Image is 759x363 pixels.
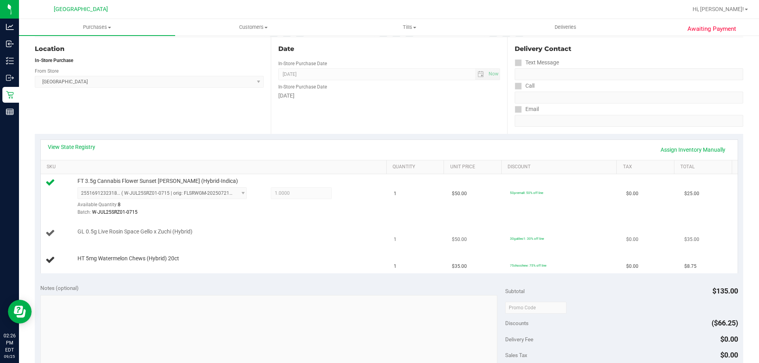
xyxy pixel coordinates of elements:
span: Deliveries [544,24,587,31]
div: Delivery Contact [515,44,743,54]
span: Hi, [PERSON_NAME]! [693,6,744,12]
span: 75chocchew: 75% off line [510,263,546,267]
span: Awaiting Payment [687,24,736,34]
input: Format: (999) 999-9999 [515,92,743,103]
a: Customers [175,19,331,36]
span: FT 3.5g Cannabis Flower Sunset [PERSON_NAME] (Hybrid-Indica) [77,177,238,185]
a: SKU [47,164,383,170]
p: 02:26 PM EDT [4,332,15,354]
inline-svg: Inventory [6,57,14,65]
span: [GEOGRAPHIC_DATA] [54,6,108,13]
div: Date [278,44,500,54]
strong: In-Store Purchase [35,58,73,63]
inline-svg: Outbound [6,74,14,82]
span: $0.00 [720,351,738,359]
label: In-Store Purchase Date [278,83,327,90]
span: Delivery Fee [505,336,533,342]
span: $0.00 [720,335,738,343]
input: Promo Code [505,302,566,314]
label: Text Message [515,57,559,68]
span: Batch: [77,209,91,215]
span: Purchases [19,24,175,31]
inline-svg: Analytics [6,23,14,31]
div: Location [35,44,264,54]
span: Tills [332,24,487,31]
span: $35.00 [452,263,467,270]
inline-svg: Reports [6,108,14,116]
span: $0.00 [626,190,638,197]
input: Format: (999) 999-9999 [515,68,743,80]
div: Available Quantity: [77,199,255,214]
span: GL 0.5g Live Rosin Space Gello x Zuchi (Hybrid) [77,228,193,235]
span: 1 [394,236,396,243]
span: $50.00 [452,236,467,243]
a: Quantity [393,164,441,170]
a: Purchases [19,19,175,36]
span: Notes (optional) [40,285,79,291]
a: Deliveries [487,19,644,36]
span: $135.00 [712,287,738,295]
span: 1 [394,263,396,270]
label: In-Store Purchase Date [278,60,327,67]
iframe: Resource center [8,300,32,324]
span: $8.75 [684,263,697,270]
label: Call [515,80,534,92]
span: $0.00 [626,263,638,270]
span: Subtotal [505,288,525,294]
div: [DATE] [278,92,500,100]
a: Discount [508,164,614,170]
span: Discounts [505,316,529,330]
inline-svg: Inbound [6,40,14,48]
span: $50.00 [452,190,467,197]
a: Total [680,164,729,170]
span: Sales Tax [505,352,527,358]
span: 8 [118,202,121,207]
span: $0.00 [626,236,638,243]
span: W-JUL25SRZ01-0715 [92,209,138,215]
a: View State Registry [48,143,95,151]
a: Tills [331,19,487,36]
label: Email [515,103,539,115]
span: 1 [394,190,396,197]
inline-svg: Retail [6,91,14,99]
label: From Store [35,68,59,75]
span: $25.00 [684,190,699,197]
span: Customers [176,24,331,31]
p: 09/25 [4,354,15,359]
a: Tax [623,164,671,170]
span: 50premall: 50% off line [510,191,543,195]
span: ($66.25) [712,319,738,327]
span: HT 5mg Watermelon Chews (Hybrid) 20ct [77,255,179,262]
a: Assign Inventory Manually [655,143,731,156]
span: $35.00 [684,236,699,243]
a: Unit Price [450,164,498,170]
span: 30galileo1: 30% off line [510,237,544,241]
